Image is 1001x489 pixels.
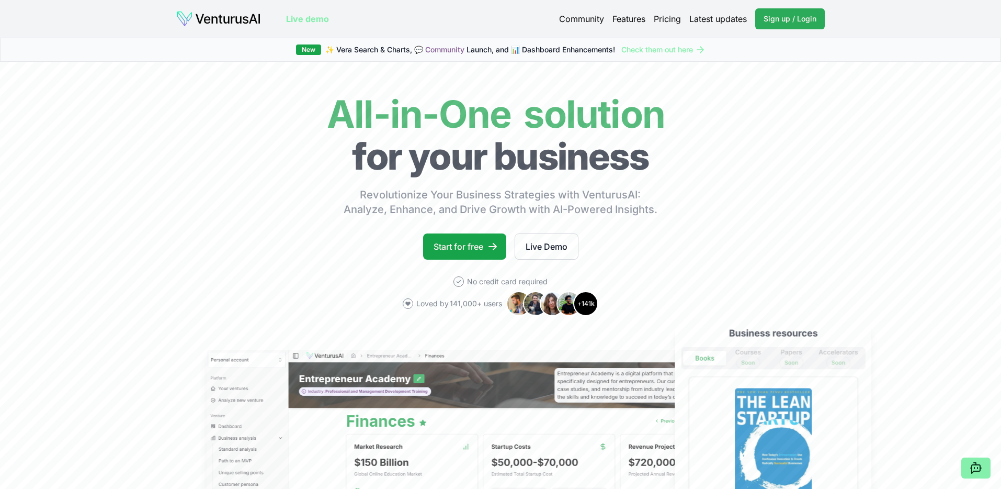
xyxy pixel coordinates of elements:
[515,234,578,260] a: Live Demo
[325,45,615,55] span: ✨ Vera Search & Charts, 💬 Launch, and 📊 Dashboard Enhancements!
[523,291,548,316] img: Avatar 2
[423,234,506,260] a: Start for free
[540,291,565,316] img: Avatar 3
[506,291,531,316] img: Avatar 1
[654,13,681,25] a: Pricing
[425,45,464,54] a: Community
[621,45,706,55] a: Check them out here
[764,14,816,24] span: Sign up / Login
[559,13,604,25] a: Community
[286,13,329,25] a: Live demo
[556,291,582,316] img: Avatar 4
[176,10,261,27] img: logo
[612,13,645,25] a: Features
[689,13,747,25] a: Latest updates
[755,8,825,29] a: Sign up / Login
[296,45,321,55] div: New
